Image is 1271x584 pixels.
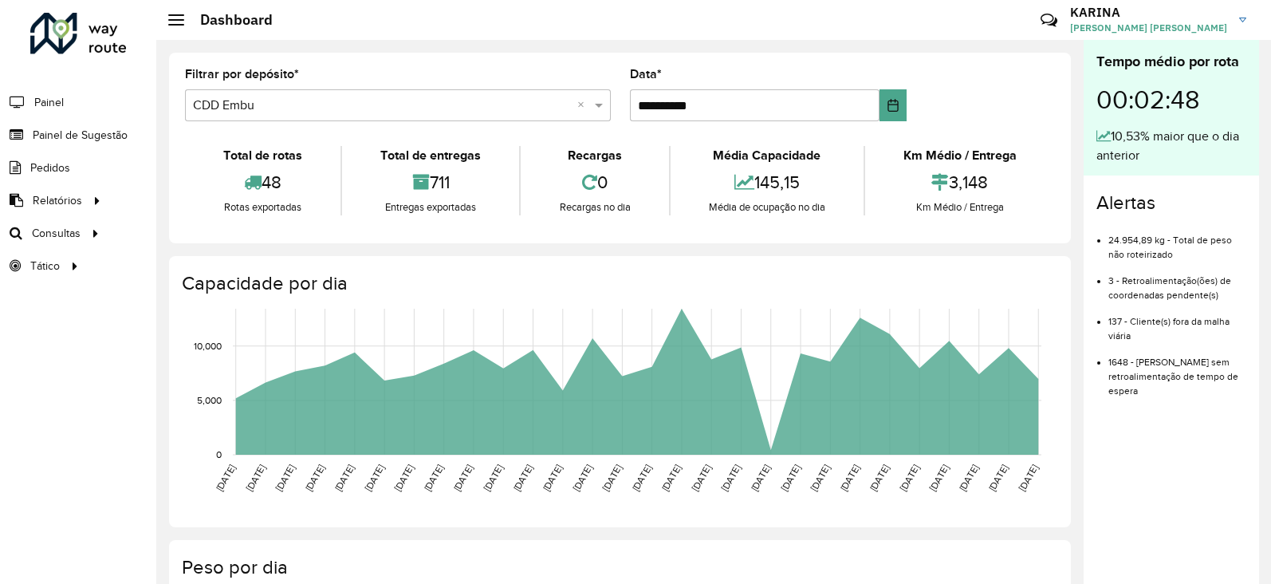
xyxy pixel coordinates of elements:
text: [DATE] [600,463,624,493]
text: [DATE] [809,463,832,493]
div: 00:02:48 [1096,73,1246,127]
span: Clear all [577,96,591,115]
text: [DATE] [451,463,474,493]
text: 5,000 [197,395,222,405]
label: Data [630,65,662,84]
div: Total de entregas [346,146,515,165]
h2: Dashboard [184,11,273,29]
text: [DATE] [986,463,1009,493]
h4: Peso por dia [182,556,1055,579]
div: Média de ocupação no dia [675,199,860,215]
text: [DATE] [482,463,505,493]
text: [DATE] [214,463,237,493]
div: Tempo médio por rota [1096,51,1246,73]
text: [DATE] [749,463,772,493]
span: Consultas [32,225,81,242]
div: Recargas no dia [525,199,664,215]
text: [DATE] [898,463,921,493]
div: Entregas exportadas [346,199,515,215]
span: Tático [30,258,60,274]
text: 0 [216,449,222,460]
text: [DATE] [571,463,594,493]
div: Recargas [525,146,664,165]
span: Relatórios [33,192,82,209]
div: 711 [346,165,515,199]
text: [DATE] [273,463,297,493]
div: Km Médio / Entrega [869,199,1051,215]
div: Km Médio / Entrega [869,146,1051,165]
text: [DATE] [511,463,534,493]
text: [DATE] [779,463,802,493]
button: Choose Date [879,89,907,121]
text: [DATE] [957,463,980,493]
div: Total de rotas [189,146,336,165]
h4: Capacidade por dia [182,272,1055,295]
text: [DATE] [392,463,415,493]
text: [DATE] [541,463,564,493]
text: [DATE] [868,463,891,493]
text: [DATE] [1017,463,1040,493]
li: 3 - Retroalimentação(ões) de coordenadas pendente(s) [1108,262,1246,302]
li: 24.954,89 kg - Total de peso não roteirizado [1108,221,1246,262]
span: [PERSON_NAME] [PERSON_NAME] [1070,21,1227,35]
h4: Alertas [1096,191,1246,215]
h3: KARINA [1070,5,1227,20]
div: 145,15 [675,165,860,199]
div: 0 [525,165,664,199]
text: 10,000 [194,341,222,351]
text: [DATE] [719,463,742,493]
span: Pedidos [30,160,70,176]
span: Painel de Sugestão [33,127,128,144]
text: [DATE] [333,463,356,493]
text: [DATE] [630,463,653,493]
li: 137 - Cliente(s) fora da malha viária [1108,302,1246,343]
a: Contato Rápido [1032,3,1066,37]
div: Rotas exportadas [189,199,336,215]
text: [DATE] [363,463,386,493]
text: [DATE] [659,463,683,493]
text: [DATE] [690,463,713,493]
li: 1648 - [PERSON_NAME] sem retroalimentação de tempo de espera [1108,343,1246,398]
div: 48 [189,165,336,199]
text: [DATE] [422,463,445,493]
div: 10,53% maior que o dia anterior [1096,127,1246,165]
span: Painel [34,94,64,111]
text: [DATE] [243,463,266,493]
text: [DATE] [303,463,326,493]
div: Média Capacidade [675,146,860,165]
label: Filtrar por depósito [185,65,299,84]
div: 3,148 [869,165,1051,199]
text: [DATE] [838,463,861,493]
text: [DATE] [927,463,950,493]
